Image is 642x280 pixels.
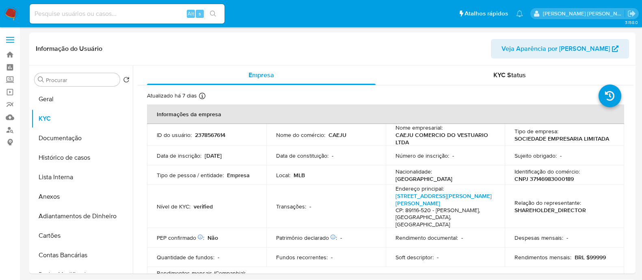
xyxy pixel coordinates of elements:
[157,131,192,139] p: ID do usuário :
[157,203,190,210] p: Nível de KYC :
[123,76,130,85] button: Retornar ao pedido padrão
[396,234,458,241] p: Rendimento documental :
[31,187,133,206] button: Anexos
[396,152,449,159] p: Número de inscrição :
[227,171,250,179] p: Empresa
[396,185,444,192] p: Endereço principal :
[31,148,133,167] button: Histórico de casos
[38,76,44,83] button: Procurar
[31,226,133,245] button: Cartões
[566,234,568,241] p: -
[514,234,563,241] p: Despesas mensais :
[157,269,246,277] p: Rendimentos mensais (Companhia) :
[36,45,102,53] h1: Informação do Usuário
[194,203,213,210] p: verified
[157,254,214,261] p: Quantidade de fundos :
[157,171,224,179] p: Tipo de pessoa / entidade :
[276,152,329,159] p: Data de constituição :
[329,131,346,139] p: CAEJU
[465,9,508,18] span: Atalhos rápidos
[514,199,581,206] p: Relação do representante :
[331,254,333,261] p: -
[514,175,574,182] p: CNPJ 37146983000189
[437,254,439,261] p: -
[543,10,625,17] p: anna.almeida@mercadopago.com.br
[31,245,133,265] button: Contas Bancárias
[276,234,337,241] p: Patrimônio declarado :
[195,131,225,139] p: 2378567614
[396,175,452,182] p: [GEOGRAPHIC_DATA]
[560,152,562,159] p: -
[31,109,133,128] button: KYC
[276,171,290,179] p: Local :
[514,152,557,159] p: Sujeito obrigado :
[514,254,571,261] p: Rendimentos mensais :
[396,131,492,146] p: CAEJU COMERCIO DO VESTUARIO LTDA
[514,206,586,214] p: SHAREHOLDER_DIRECTOR
[516,10,523,17] a: Notificações
[627,9,636,18] a: Sair
[396,192,492,207] a: [STREET_ADDRESS][PERSON_NAME][PERSON_NAME]
[491,39,629,59] button: Veja Aparência por [PERSON_NAME]
[157,234,204,241] p: PEP confirmado :
[249,70,274,80] span: Empresa
[514,128,558,135] p: Tipo de empresa :
[46,76,117,84] input: Procurar
[218,254,219,261] p: -
[205,152,222,159] p: [DATE]
[276,254,328,261] p: Fundos recorrentes :
[452,152,454,159] p: -
[188,10,194,17] span: Alt
[157,152,201,159] p: Data de inscrição :
[340,234,342,241] p: -
[147,104,624,124] th: Informações da empresa
[396,168,432,175] p: Nacionalidade :
[575,254,606,261] p: BRL $99999
[501,39,610,59] span: Veja Aparência por [PERSON_NAME]
[309,203,311,210] p: -
[294,171,305,179] p: MLB
[396,124,443,131] p: Nome empresarial :
[493,70,526,80] span: KYC Status
[461,234,463,241] p: -
[31,167,133,187] button: Lista Interna
[205,8,221,20] button: search-icon
[276,131,325,139] p: Nome do comércio :
[199,10,201,17] span: s
[31,128,133,148] button: Documentação
[31,89,133,109] button: Geral
[147,92,197,100] p: Atualizado há 7 dias
[514,135,609,142] p: SOCIEDADE EMPRESARIA LIMITADA
[514,168,580,175] p: Identificação do comércio :
[276,203,306,210] p: Transações :
[396,207,492,228] h4: CP: 89116-520 - [PERSON_NAME], [GEOGRAPHIC_DATA], [GEOGRAPHIC_DATA]
[208,234,218,241] p: Não
[396,254,434,261] p: Soft descriptor :
[332,152,333,159] p: -
[30,9,225,19] input: Pesquise usuários ou casos...
[31,206,133,226] button: Adiantamentos de Dinheiro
